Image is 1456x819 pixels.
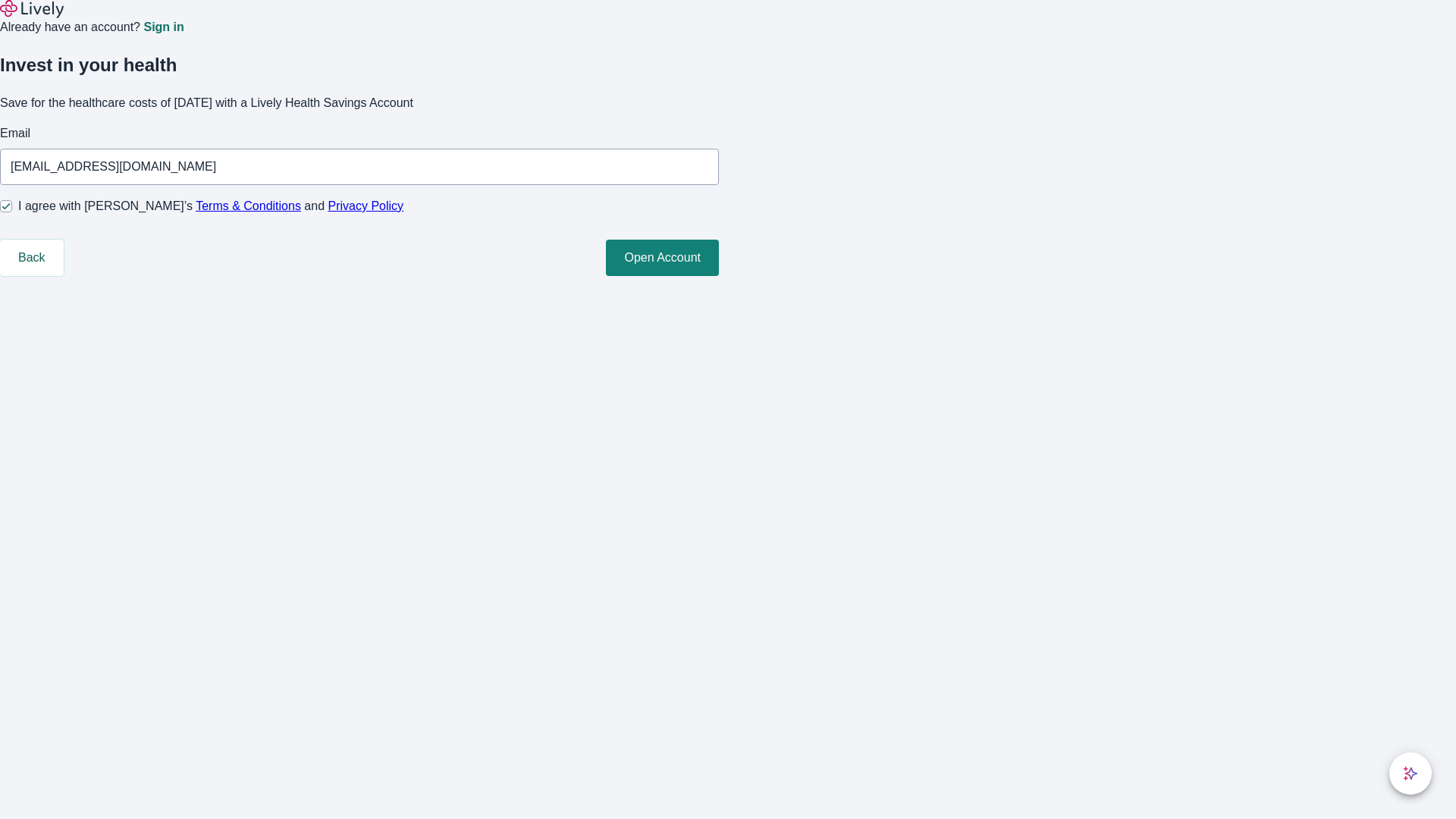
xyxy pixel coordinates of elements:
button: chat [1389,752,1432,795]
button: Open Account [606,240,719,276]
a: Terms & Conditions [196,199,301,212]
svg: Lively AI Assistant [1403,766,1418,781]
a: Privacy Policy [328,199,404,212]
a: Sign in [143,21,184,33]
span: I agree with [PERSON_NAME]’s and [18,197,403,215]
